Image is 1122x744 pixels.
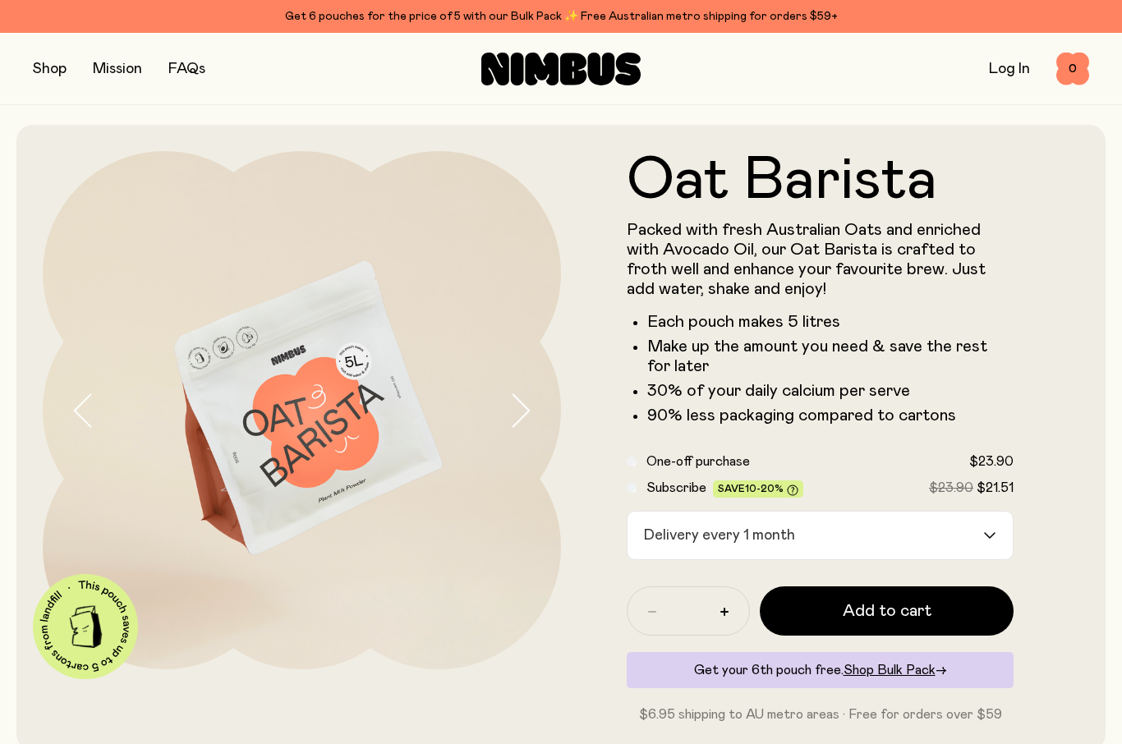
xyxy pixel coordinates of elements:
[718,484,798,496] span: Save
[843,599,931,622] span: Add to cart
[627,220,1014,299] p: Packed with fresh Australian Oats and enriched with Avocado Oil, our Oat Barista is crafted to fr...
[760,586,1014,636] button: Add to cart
[969,455,1014,468] span: $23.90
[989,62,1030,76] a: Log In
[647,337,1014,376] li: Make up the amount you need & save the rest for later
[647,406,1014,425] li: 90% less packaging compared to cartons
[627,151,1014,210] h1: Oat Barista
[647,312,1014,332] li: Each pouch makes 5 litres
[627,705,1014,724] p: $6.95 shipping to AU metro areas · Free for orders over $59
[647,381,1014,401] li: 30% of your daily calcium per serve
[646,481,706,494] span: Subscribe
[168,62,205,76] a: FAQs
[93,62,142,76] a: Mission
[977,481,1014,494] span: $21.51
[844,664,936,677] span: Shop Bulk Pack
[844,664,947,677] a: Shop Bulk Pack→
[646,455,750,468] span: One-off purchase
[33,7,1089,26] div: Get 6 pouches for the price of 5 with our Bulk Pack ✨ Free Australian metro shipping for orders $59+
[801,512,982,559] input: Search for option
[627,652,1014,688] div: Get your 6th pouch free.
[1056,53,1089,85] button: 0
[929,481,973,494] span: $23.90
[639,512,799,559] span: Delivery every 1 month
[745,484,784,494] span: 10-20%
[627,511,1014,560] div: Search for option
